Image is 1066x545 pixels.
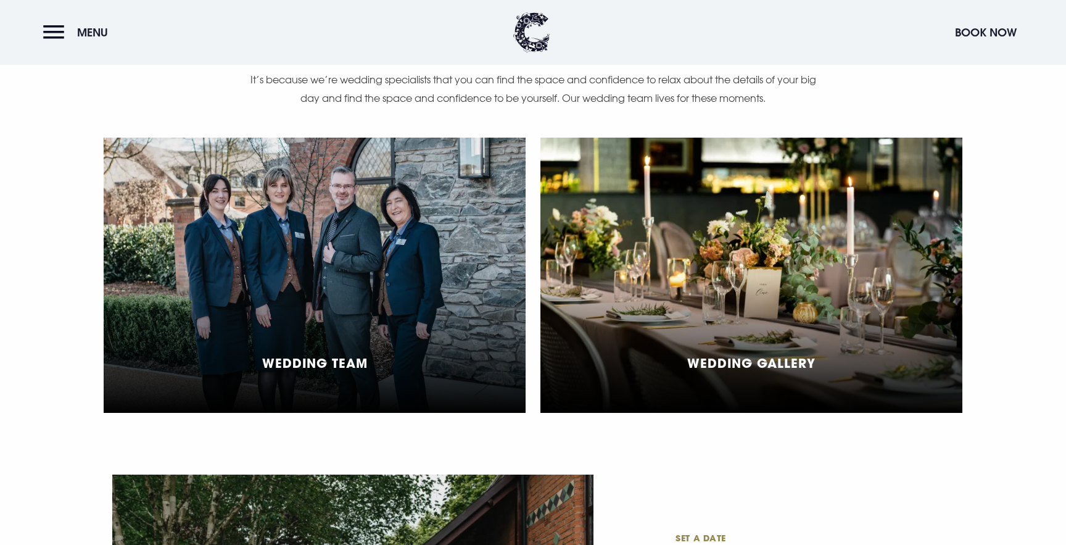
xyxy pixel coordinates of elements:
[43,19,114,46] button: Menu
[676,532,916,544] span: Set a date
[262,356,368,370] h5: Wedding Team
[513,12,550,52] img: Clandeboye Lodge
[687,356,816,370] h5: Wedding Gallery
[104,138,526,413] a: Wedding Team
[249,70,817,108] p: It’s because we’re wedding specialists that you can find the space and confidence to relax about ...
[77,25,108,40] span: Menu
[540,138,962,413] a: Wedding Gallery
[949,19,1023,46] button: Book Now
